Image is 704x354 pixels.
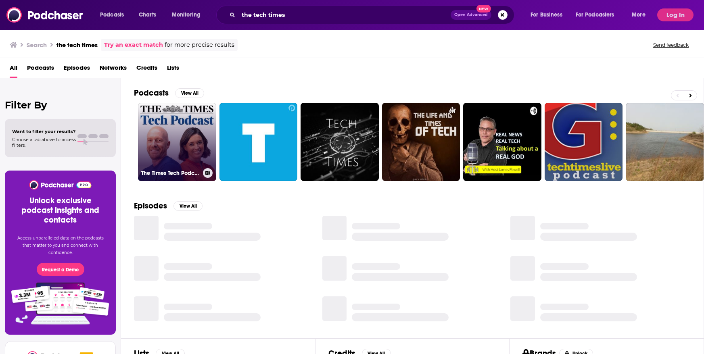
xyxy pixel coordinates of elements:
input: Search podcasts, credits, & more... [238,8,451,21]
span: Open Advanced [454,13,488,17]
span: For Business [531,9,562,21]
button: open menu [626,8,656,21]
h3: Search [27,41,47,49]
span: More [632,9,646,21]
h3: the tech times [56,41,98,49]
p: Access unparalleled data on the podcasts that matter to you and connect with confidence. [15,235,106,256]
h2: Episodes [134,201,167,211]
button: Send feedback [651,42,691,48]
span: Monitoring [172,9,201,21]
span: Choose a tab above to access filters. [12,137,76,148]
span: For Podcasters [576,9,614,21]
div: Search podcasts, credits, & more... [224,6,522,24]
a: PodcastsView All [134,88,204,98]
button: open menu [525,8,572,21]
span: Podcasts [100,9,124,21]
button: View All [173,201,203,211]
img: Pro Features [8,282,112,325]
button: Log In [657,8,694,21]
a: Charts [134,8,161,21]
img: Podchaser - Follow, Share and Rate Podcasts [29,180,92,189]
img: Podchaser - Follow, Share and Rate Podcasts [6,7,84,23]
a: Credits [136,61,157,78]
h3: The Times Tech Podcast [141,170,200,177]
a: Try an exact match [104,40,163,50]
h3: Unlock exclusive podcast insights and contacts [15,196,106,225]
a: Episodes [64,61,90,78]
a: Lists [167,61,179,78]
button: View All [175,88,204,98]
span: Want to filter your results? [12,129,76,134]
a: EpisodesView All [134,201,203,211]
a: Networks [100,61,127,78]
a: All [10,61,17,78]
button: Open AdvancedNew [451,10,491,20]
a: Podcasts [27,61,54,78]
button: open menu [94,8,134,21]
button: open menu [570,8,626,21]
span: Charts [139,9,156,21]
span: New [476,5,491,12]
h2: Podcasts [134,88,169,98]
button: Request a Demo [37,263,84,276]
a: The Times Tech Podcast [138,103,216,181]
h2: Filter By [5,99,116,111]
span: for more precise results [165,40,234,50]
button: open menu [166,8,211,21]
